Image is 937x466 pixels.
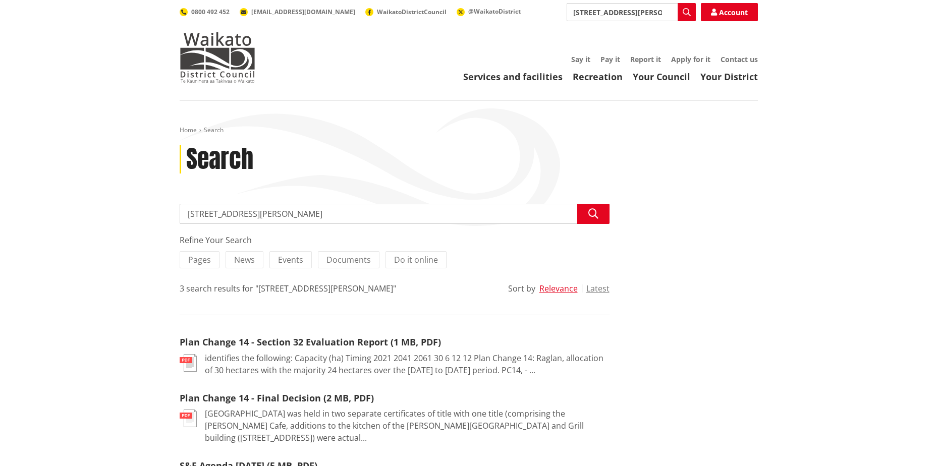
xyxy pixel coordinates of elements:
div: 3 search results for "[STREET_ADDRESS][PERSON_NAME]" [180,282,396,295]
a: Your Council [633,71,690,83]
span: [EMAIL_ADDRESS][DOMAIN_NAME] [251,8,355,16]
img: document-pdf.svg [180,410,197,427]
p: [GEOGRAPHIC_DATA] was held in two separate certificates of title with one title (comprising the [... [205,407,610,444]
a: Plan Change 14 - Section 32 Evaluation Report (1 MB, PDF) [180,336,441,348]
a: Contact us [721,54,758,64]
nav: breadcrumb [180,126,758,135]
a: Apply for it [671,54,710,64]
span: @WaikatoDistrict [468,7,521,16]
img: document-pdf.svg [180,354,197,372]
a: Account [701,3,758,21]
a: Home [180,126,197,134]
a: Report it [630,54,661,64]
h1: Search [186,145,253,174]
span: 0800 492 452 [191,8,230,16]
button: Relevance [539,284,578,293]
a: [EMAIL_ADDRESS][DOMAIN_NAME] [240,8,355,16]
a: Your District [700,71,758,83]
span: Do it online [394,254,438,265]
button: Latest [586,284,610,293]
img: Waikato District Council - Te Kaunihera aa Takiwaa o Waikato [180,32,255,83]
a: 0800 492 452 [180,8,230,16]
a: Services and facilities [463,71,563,83]
a: WaikatoDistrictCouncil [365,8,447,16]
a: @WaikatoDistrict [457,7,521,16]
span: Search [204,126,224,134]
span: Pages [188,254,211,265]
div: Refine Your Search [180,234,610,246]
input: Search input [180,204,610,224]
a: Recreation [573,71,623,83]
span: News [234,254,255,265]
p: identifies the following: Capacity (ha) Timing 2021 2041 2061 30 6 12 12 Plan Change 14: Raglan, ... [205,352,610,376]
a: Say it [571,54,590,64]
span: WaikatoDistrictCouncil [377,8,447,16]
a: Plan Change 14 - Final Decision (2 MB, PDF) [180,392,374,404]
div: Sort by [508,282,535,295]
span: Documents [326,254,371,265]
a: Pay it [600,54,620,64]
input: Search input [567,3,696,21]
span: Events [278,254,303,265]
